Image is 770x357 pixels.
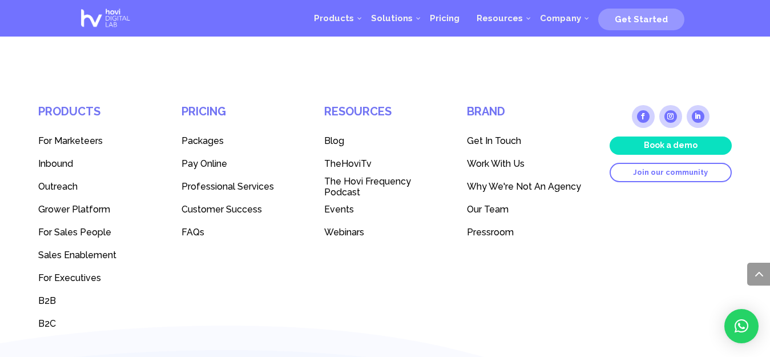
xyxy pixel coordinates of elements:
[540,13,581,23] span: Company
[324,130,446,153] a: Blog
[324,175,446,198] a: The Hovi Frequency Podcast
[324,135,344,146] span: Blog
[687,105,709,128] a: Follow on LinkedIn
[314,13,354,23] span: Products
[324,227,364,238] span: Webinars
[182,198,304,221] a: Customer Success
[467,221,589,244] a: Pressroom
[632,105,655,128] a: Follow on Facebook
[38,227,111,238] span: For Sales People
[371,13,413,23] span: Solutions
[467,105,589,130] h4: Brand
[467,204,509,215] span: Our Team
[610,137,732,155] a: Book a demo
[38,198,160,221] a: Grower Platform
[38,250,116,260] span: Sales Enablement
[467,158,525,169] span: Work With Us
[467,130,589,153] a: Get In Touch
[467,198,589,221] a: Our Team
[38,221,160,244] a: For Sales People
[659,105,682,128] a: Follow on Instagram
[182,130,304,153] a: Packages
[182,105,304,130] h4: Pricing
[38,272,101,283] span: For Executives
[430,13,459,23] span: Pricing
[467,175,589,198] a: Why We're Not An Agency
[468,1,531,35] a: Resources
[182,158,227,169] span: Pay Online
[38,204,110,215] span: Grower Platform
[477,13,523,23] span: Resources
[38,290,160,312] a: B2B
[467,153,589,175] a: Work With Us
[38,295,56,306] span: B2B
[38,135,103,146] span: For Marketeers
[38,181,78,192] span: Outreach
[38,158,73,169] span: Inbound
[598,10,684,27] a: Get Started
[324,105,446,130] h4: Resources
[610,163,732,182] a: Join our community
[182,204,262,215] span: Customer Success
[38,244,160,267] a: Sales Enablement
[324,176,411,198] span: The Hovi Frequency Podcast
[324,204,354,215] span: Events
[324,158,372,169] span: TheHoviTv
[38,153,160,175] a: Inbound
[182,221,304,244] a: FAQs
[182,135,224,146] span: Packages
[182,227,204,238] span: FAQs
[467,181,581,192] span: Why We're Not An Agency
[324,221,446,244] a: Webinars
[324,198,446,221] a: Events
[38,175,160,198] a: Outreach
[182,175,304,198] a: Professional Services
[38,267,160,290] a: For Executives
[531,1,590,35] a: Company
[324,153,446,175] a: TheHoviTv
[38,130,160,153] a: For Marketeers
[182,181,274,192] span: Professional Services
[467,227,514,238] span: Pressroom
[362,1,421,35] a: Solutions
[38,318,56,329] span: B2C
[421,1,468,35] a: Pricing
[615,14,668,25] span: Get Started
[182,153,304,175] a: Pay Online
[305,1,362,35] a: Products
[38,105,160,130] h4: Products
[38,312,160,335] a: B2C
[467,135,521,146] span: Get In Touch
